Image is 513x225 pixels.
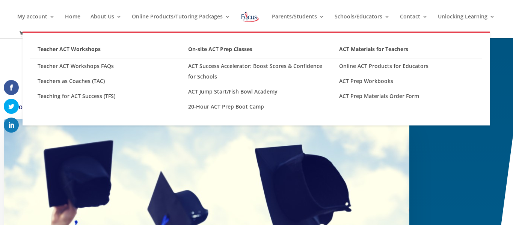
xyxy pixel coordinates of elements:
[181,59,331,84] a: ACT Success Accelerator: Boost Scores & Confidence for Schools
[30,89,181,104] a: Teaching for ACT Success (TFS)
[181,44,331,59] a: On-site ACT Prep Classes
[438,14,495,32] a: Unlocking Learning
[181,99,331,114] a: 20-Hour ACT Prep Boot Camp
[30,44,181,59] a: Teacher ACT Workshops
[132,14,230,32] a: Online Products/Tutoring Packages
[30,74,181,89] a: Teachers as Coaches (TAC)
[332,59,482,74] a: Online ACT Products for Educators
[335,14,390,32] a: Schools/Educators
[30,59,181,74] a: Teacher ACT Workshops FAQs
[91,14,122,32] a: About Us
[65,14,80,32] a: Home
[332,74,482,89] a: ACT Prep Workbooks
[272,14,324,32] a: Parents/Students
[400,14,428,32] a: Contact
[240,10,260,24] img: Focus on Learning
[17,14,55,32] a: My account
[332,44,482,59] a: ACT Materials for Teachers
[332,89,482,104] a: ACT Prep Materials Order Form
[181,84,331,99] a: ACT Jump Start/Fish Bowl Academy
